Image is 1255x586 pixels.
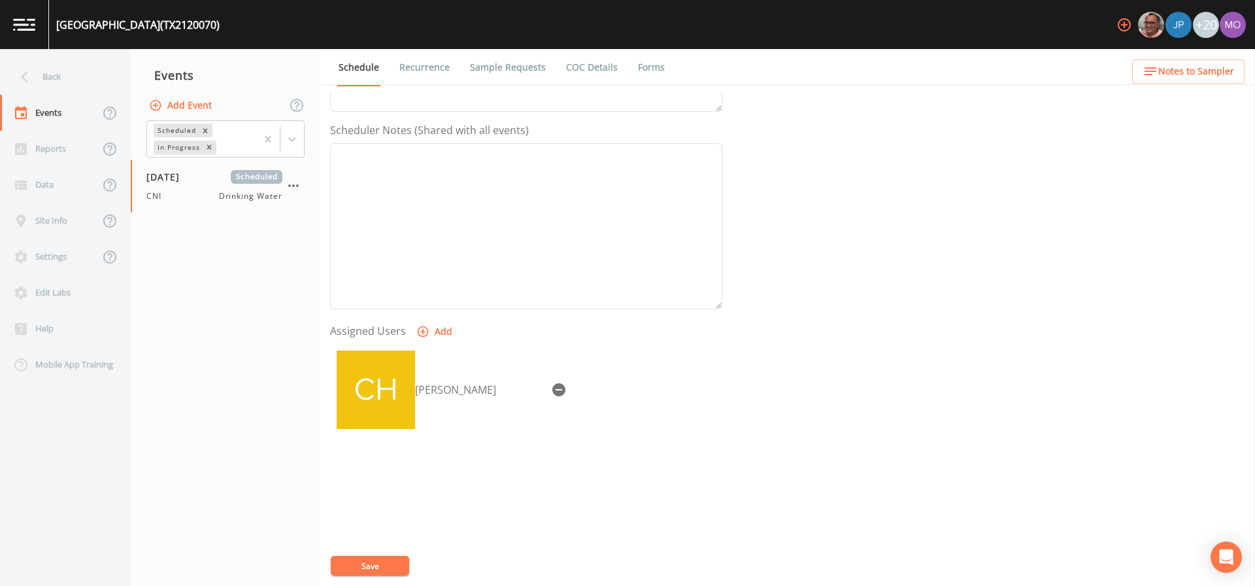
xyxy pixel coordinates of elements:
div: Scheduled [154,124,198,137]
div: [PERSON_NAME] [415,382,546,398]
a: Recurrence [397,49,452,86]
div: [GEOGRAPHIC_DATA] (TX2120070) [56,17,220,33]
label: Assigned Users [330,323,406,339]
div: Remove Scheduled [198,124,212,137]
button: Notes to Sampler [1132,60,1245,84]
button: Save [331,556,409,576]
div: Remove In Progress [202,141,216,154]
span: CNI [146,190,169,202]
button: Add Event [146,94,217,118]
span: [DATE] [146,170,189,184]
div: Events [131,59,320,92]
a: COC Details [564,49,620,86]
img: 41241ef155101aa6d92a04480b0d0000 [1165,12,1192,38]
span: Scheduled [231,170,282,184]
div: Open Intercom Messenger [1211,542,1242,573]
div: Joshua gere Paul [1165,12,1192,38]
label: Scheduler Notes (Shared with all events) [330,122,529,138]
img: logo [13,18,35,31]
button: Add [414,320,458,344]
a: Forms [636,49,667,86]
a: Schedule [337,49,381,86]
img: 918e635acf81a9bcd5584745d294e2c9 [337,351,415,429]
img: 4e251478aba98ce068fb7eae8f78b90c [1220,12,1246,38]
img: e2d790fa78825a4bb76dcb6ab311d44c [1138,12,1164,38]
div: +20 [1193,12,1219,38]
a: Sample Requests [468,49,548,86]
div: Mike Franklin [1137,12,1165,38]
span: Drinking Water [219,190,282,202]
span: Notes to Sampler [1158,63,1234,80]
div: In Progress [154,141,202,154]
a: [DATE]ScheduledCNIDrinking Water [131,160,320,213]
